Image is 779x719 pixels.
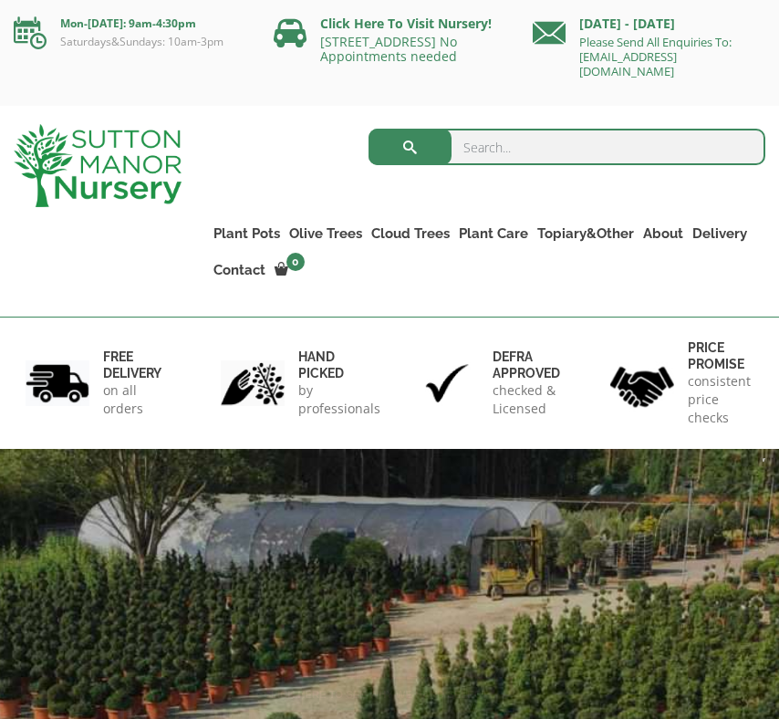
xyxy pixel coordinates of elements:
input: Search... [369,129,766,165]
a: Olive Trees [285,221,367,246]
h6: hand picked [298,349,380,381]
img: 2.jpg [221,360,285,407]
h6: Price promise [688,339,754,372]
a: Contact [209,257,270,283]
a: Topiary&Other [533,221,639,246]
a: About [639,221,688,246]
a: Plant Pots [209,221,285,246]
p: Saturdays&Sundays: 10am-3pm [14,35,246,49]
p: consistent price checks [688,372,754,427]
span: 0 [286,253,305,271]
img: 4.jpg [610,355,674,411]
img: logo [14,124,182,207]
p: on all orders [103,381,170,418]
img: 1.jpg [26,360,89,407]
a: Cloud Trees [367,221,454,246]
p: checked & Licensed [493,381,560,418]
a: [STREET_ADDRESS] No Appointments needed [320,33,457,65]
p: by professionals [298,381,380,418]
p: Mon-[DATE]: 9am-4:30pm [14,13,246,35]
h6: Defra approved [493,349,560,381]
a: Plant Care [454,221,533,246]
a: Delivery [688,221,752,246]
p: [DATE] - [DATE] [533,13,765,35]
h6: FREE DELIVERY [103,349,170,381]
a: Please Send All Enquiries To: [EMAIL_ADDRESS][DOMAIN_NAME] [579,34,732,79]
a: Click Here To Visit Nursery! [320,15,492,32]
a: 0 [270,257,310,283]
img: 3.jpg [415,360,479,407]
